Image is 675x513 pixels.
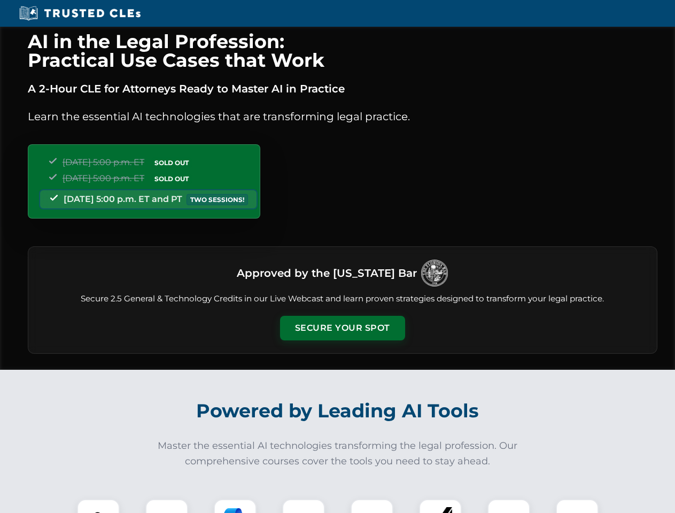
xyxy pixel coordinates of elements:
h3: Approved by the [US_STATE] Bar [237,263,417,283]
img: Logo [421,260,448,286]
span: SOLD OUT [151,157,192,168]
p: Secure 2.5 General & Technology Credits in our Live Webcast and learn proven strategies designed ... [41,293,644,305]
h1: AI in the Legal Profession: Practical Use Cases that Work [28,32,657,69]
h2: Powered by Leading AI Tools [42,392,634,430]
p: A 2-Hour CLE for Attorneys Ready to Master AI in Practice [28,80,657,97]
span: [DATE] 5:00 p.m. ET [63,173,144,183]
span: [DATE] 5:00 p.m. ET [63,157,144,167]
p: Master the essential AI technologies transforming the legal profession. Our comprehensive courses... [151,438,525,469]
span: SOLD OUT [151,173,192,184]
p: Learn the essential AI technologies that are transforming legal practice. [28,108,657,125]
img: Trusted CLEs [16,5,144,21]
button: Secure Your Spot [280,316,405,340]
